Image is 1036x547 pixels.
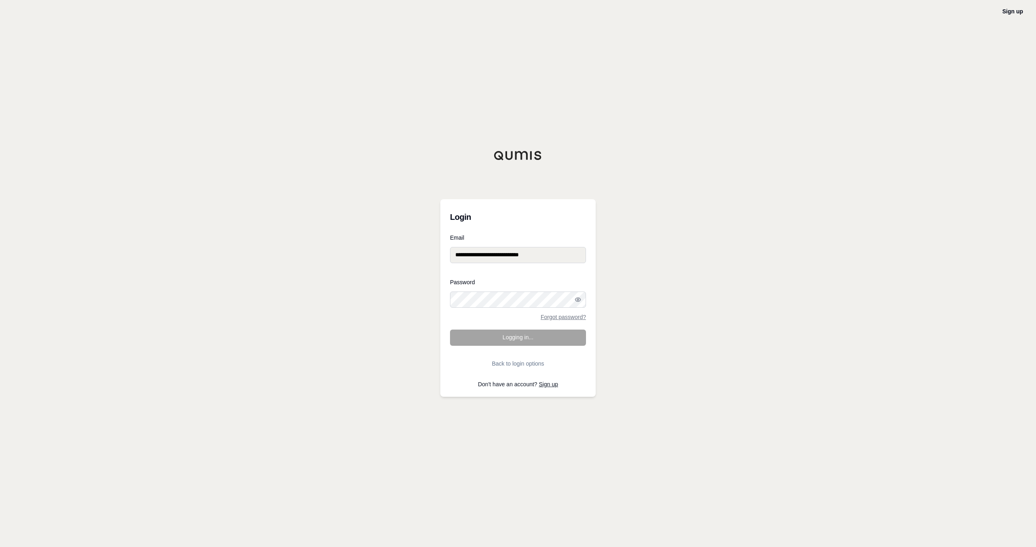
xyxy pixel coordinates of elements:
a: Sign up [539,381,558,387]
button: Back to login options [450,355,586,372]
img: Qumis [494,151,542,160]
a: Sign up [1002,8,1023,15]
a: Forgot password? [541,314,586,320]
p: Don't have an account? [450,381,586,387]
label: Password [450,279,586,285]
h3: Login [450,209,586,225]
label: Email [450,235,586,241]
